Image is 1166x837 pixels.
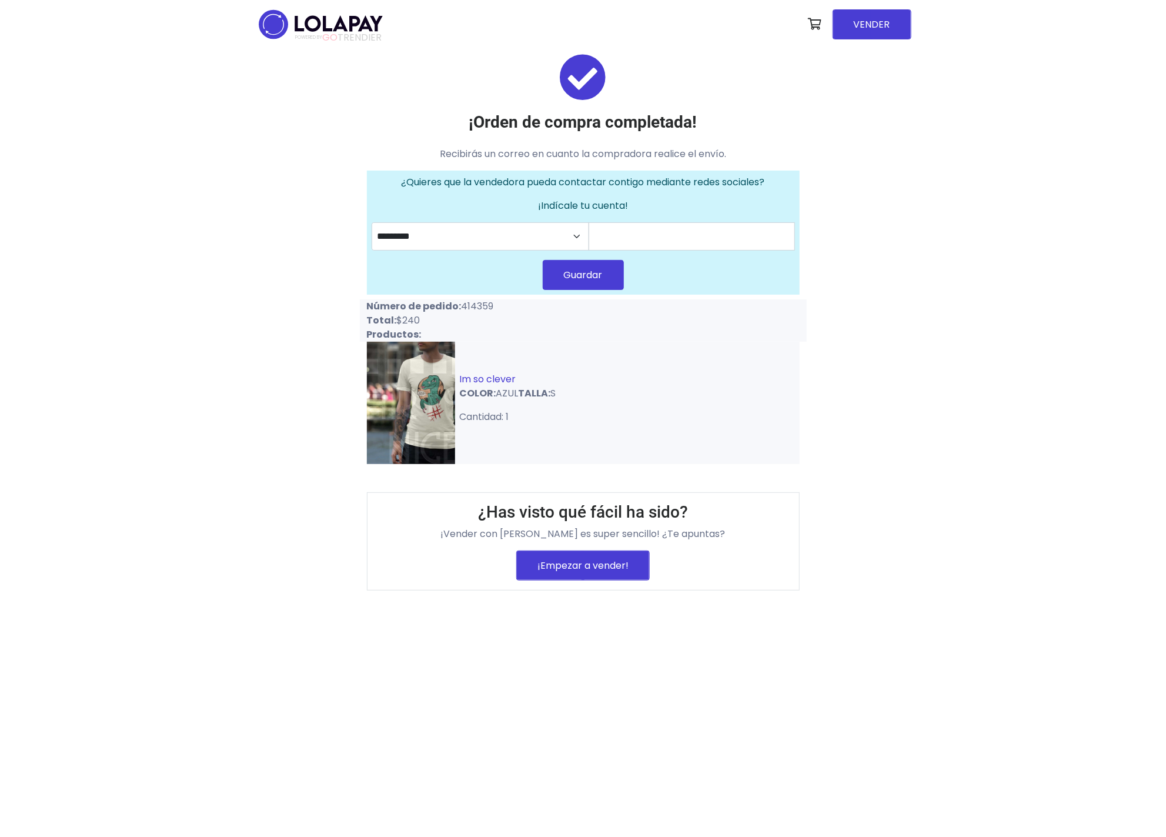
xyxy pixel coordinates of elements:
strong: Número de pedido: [367,299,462,313]
h3: ¡Orden de compra completada! [367,112,800,132]
span: POWERED BY [295,34,322,41]
a: Im so clever [460,372,516,386]
p: Cantidad: 1 [460,410,800,424]
p: ¡Vender con [PERSON_NAME] es super sencillo! ¿Te apuntas? [377,527,790,541]
img: small_1716335085348.jpeg [367,342,455,464]
p: 414359 [367,299,576,314]
strong: Productos: [367,328,422,341]
strong: Total: [367,314,397,327]
span: TRENDIER [295,32,382,43]
span: GO [322,31,338,44]
a: VENDER [833,9,911,39]
strong: COLOR: [460,386,496,400]
p: ¿Quieres que la vendedora pueda contactar contigo mediante redes sociales? [372,175,795,189]
p: ¡Indícale tu cuenta! [372,199,795,213]
strong: TALLA: [519,386,551,400]
img: logo [255,6,386,43]
button: Guardar [543,260,624,290]
a: ¡Empezar a vender! [516,551,650,581]
p: Recibirás un correo en cuanto la compradora realice el envío. [367,147,800,161]
p: $240 [367,314,576,328]
p: AZUL S [460,386,800,401]
h3: ¿Has visto qué fácil ha sido? [377,502,790,522]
